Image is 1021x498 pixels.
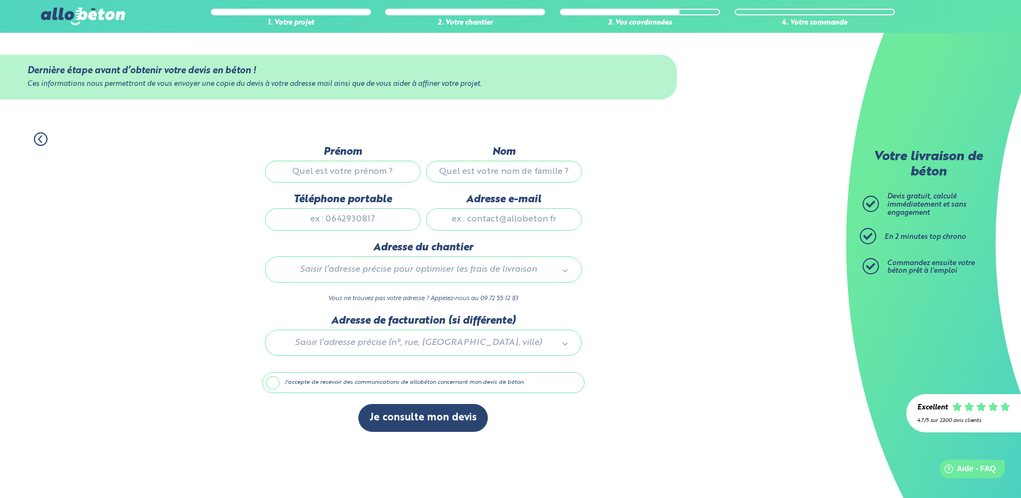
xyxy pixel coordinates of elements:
[211,19,371,27] div: 1. Votre projet
[265,146,421,158] label: Prénom
[735,19,895,27] div: 4. Votre commande
[560,19,720,27] div: 3. Vos coordonnées
[265,194,421,206] label: Téléphone portable
[426,208,582,230] input: ex : contact@allobeton.fr
[358,404,488,432] button: Je consulte mon devis
[265,294,582,304] p: Vous ne trouvez pas votre adresse ? Appelez-nous au 09 72 55 12 83
[265,208,421,230] input: ex : 0642930817
[27,66,650,76] div: Dernière étape avant d’obtenir votre devis en béton !
[265,161,421,183] input: Quel est votre prénom ?
[276,262,570,277] a: Saisir l’adresse précise pour optimiser les frais de livraison
[262,372,585,393] label: J'accepte de recevoir des communications de allobéton concernant mon devis de béton.
[426,146,582,158] label: Nom
[41,8,125,25] img: allobéton
[924,455,1009,486] iframe: Help widget launcher
[385,19,545,27] div: 2. Votre chantier
[426,161,582,183] input: Quel est votre nom de famille ?
[265,242,582,254] label: Adresse du chantier
[27,80,650,89] div: Ces informations nous permettront de vous envoyer une copie du devis à votre adresse mail ainsi q...
[281,262,556,277] span: Saisir l’adresse précise pour optimiser les frais de livraison
[426,194,582,206] label: Adresse e-mail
